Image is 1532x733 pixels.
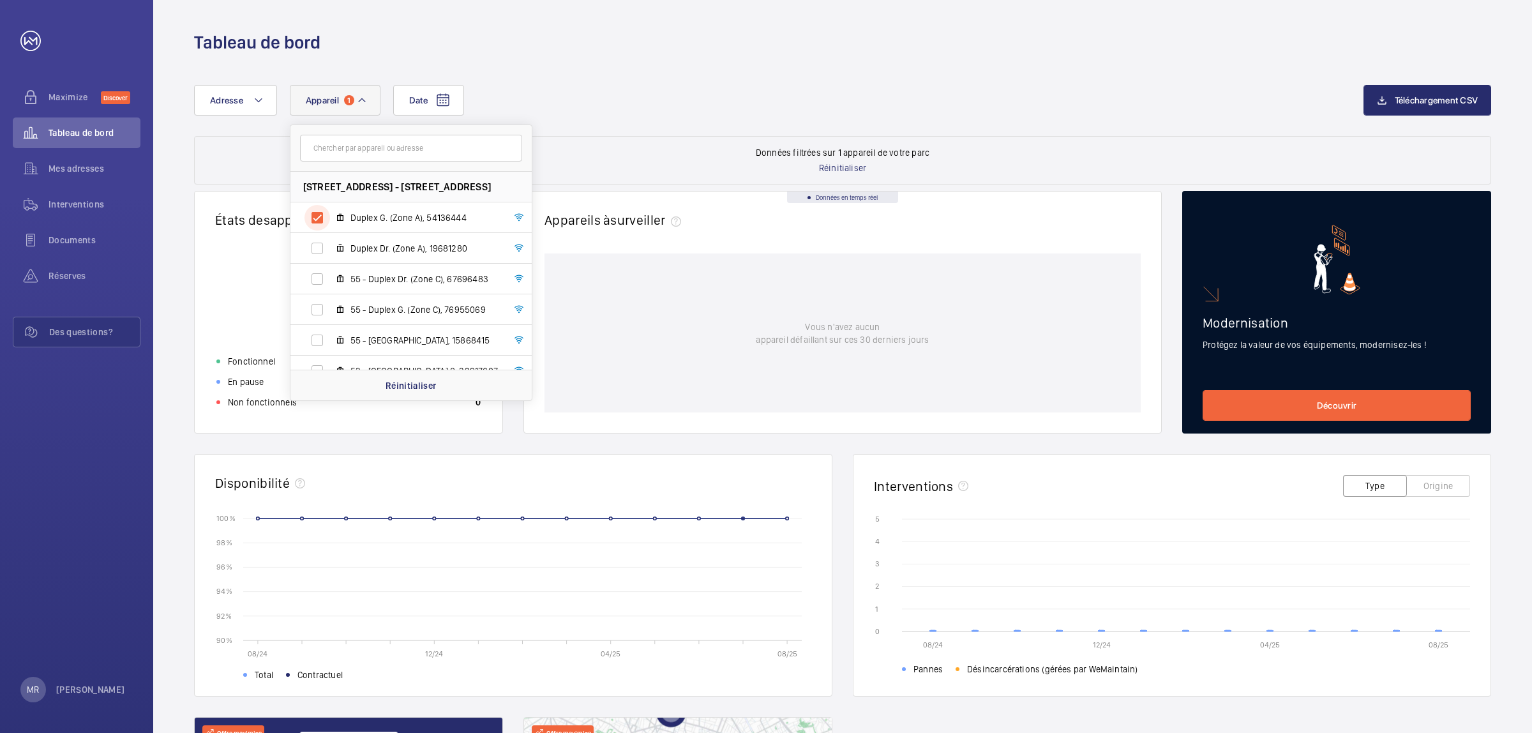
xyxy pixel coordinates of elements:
p: 0 [476,396,481,409]
input: Chercher par appareil ou adresse [300,135,522,162]
button: Adresse [194,85,277,116]
span: Date [409,95,428,105]
div: Données en temps réel [787,192,898,203]
span: Duplex Dr. (Zone A), 19681280 [350,242,499,255]
span: [STREET_ADDRESS] - [STREET_ADDRESS] [303,180,491,193]
a: Découvrir [1203,390,1471,421]
text: 2 [875,582,879,591]
text: 08/25 [1429,640,1448,649]
text: 08/25 [777,649,797,658]
span: Duplex G. (Zone A), 54136444 [350,211,499,224]
span: Total [255,669,273,681]
span: 55 - Duplex G. (Zone C), 76955069 [350,303,499,316]
span: Maximize [49,91,101,103]
h2: Modernisation [1203,315,1471,331]
p: Données filtrées sur 1 appareil de votre parc [756,146,929,159]
span: 53 - [GEOGRAPHIC_DATA] 8, 32917607 [350,365,499,377]
span: 55 - Duplex Dr. (Zone C), 67696483 [350,273,499,285]
span: Téléchargement CSV [1395,95,1478,105]
text: 04/25 [1260,640,1280,649]
span: Des questions? [49,326,140,338]
p: Vous n'avez aucun appareil défaillant sur ces 30 derniers jours [756,321,929,346]
text: 5 [875,515,880,524]
span: Appareil [306,95,339,105]
text: 3 [875,559,880,568]
span: Tableau de bord [49,126,140,139]
span: Documents [49,234,140,246]
img: marketing-card.svg [1314,225,1360,294]
button: Origine [1406,475,1470,497]
button: Appareil1 [290,85,380,116]
span: Adresse [210,95,243,105]
span: 1 [344,95,354,105]
span: Désincarcérations (gérées par WeMaintain) [967,663,1138,676]
text: 92 % [216,611,232,620]
text: 0 [875,627,880,636]
text: 12/24 [425,649,443,658]
p: En pause [228,375,264,388]
text: 08/24 [248,649,267,658]
text: 4 [875,537,880,546]
p: Réinitialiser [819,162,866,174]
text: 96 % [216,563,232,571]
span: Contractuel [297,669,343,681]
span: Discover [101,91,130,104]
button: Téléchargement CSV [1363,85,1492,116]
text: 12/24 [1093,640,1111,649]
p: Réinitialiser [386,379,437,392]
p: [PERSON_NAME] [56,683,125,696]
span: Mes adresses [49,162,140,175]
text: 08/24 [923,640,943,649]
p: Non fonctionnels [228,396,297,409]
h1: Tableau de bord [194,31,320,54]
p: MR [27,683,39,696]
span: 55 - [GEOGRAPHIC_DATA], 15868415 [350,334,499,347]
h2: États des [215,212,346,228]
h2: Appareils à [544,212,686,228]
p: Protégez la valeur de vos équipements, modernisez-les ! [1203,338,1471,351]
text: 90 % [216,635,232,644]
span: Interventions [49,198,140,211]
text: 1 [875,605,878,614]
span: appareils [270,212,346,228]
p: Fonctionnel [228,355,275,368]
span: Pannes [913,663,943,676]
text: 04/25 [601,649,620,658]
h2: Interventions [874,478,953,494]
button: Type [1343,475,1407,497]
text: 94 % [216,587,232,596]
span: surveiller [610,212,686,228]
text: 98 % [216,538,232,547]
span: Réserves [49,269,140,282]
text: 100 % [216,513,236,522]
h2: Disponibilité [215,475,290,491]
button: Date [393,85,464,116]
